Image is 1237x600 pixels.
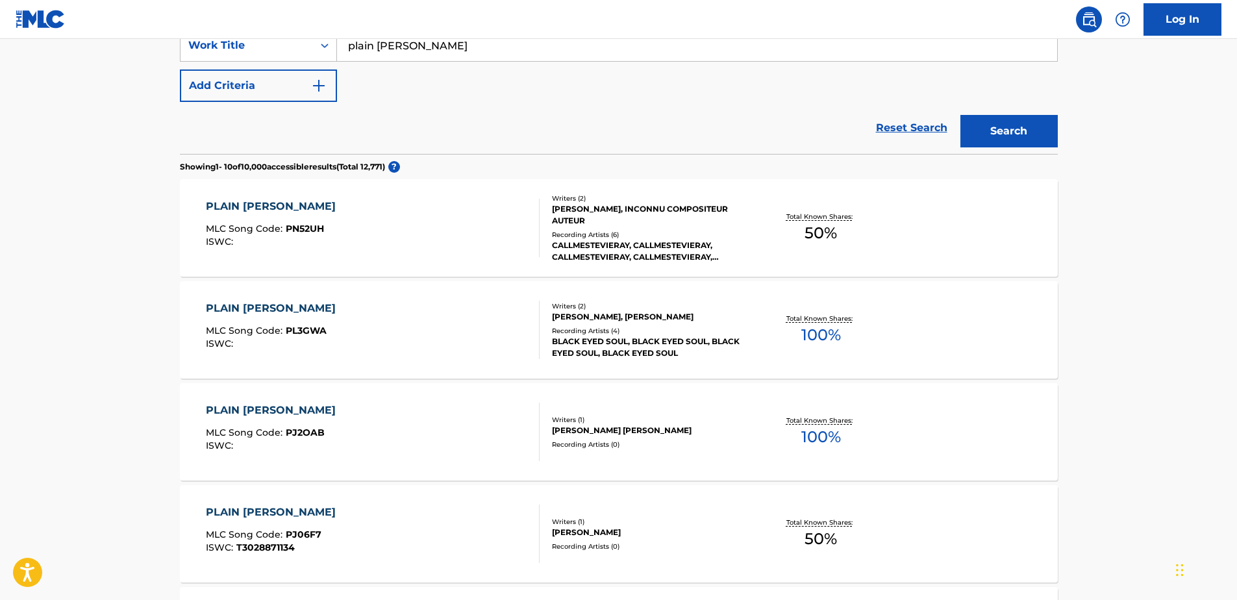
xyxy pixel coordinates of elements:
a: Public Search [1076,6,1102,32]
div: [PERSON_NAME], [PERSON_NAME] [552,311,748,323]
div: [PERSON_NAME], INCONNU COMPOSITEUR AUTEUR [552,203,748,227]
button: Add Criteria [180,69,337,102]
div: Recording Artists ( 0 ) [552,440,748,449]
div: CALLMESTEVIERAY, CALLMESTEVIERAY, CALLMESTEVIERAY, CALLMESTEVIERAY, CALLMESTEVIERAY [552,240,748,263]
div: Help [1110,6,1136,32]
div: Writers ( 2 ) [552,301,748,311]
span: MLC Song Code : [206,427,286,438]
div: Recording Artists ( 0 ) [552,542,748,551]
div: [PERSON_NAME] [PERSON_NAME] [552,425,748,436]
span: 100 % [801,425,841,449]
span: MLC Song Code : [206,529,286,540]
span: ISWC : [206,236,236,247]
span: ISWC : [206,542,236,553]
span: MLC Song Code : [206,325,286,336]
span: 100 % [801,323,841,347]
p: Total Known Shares: [786,416,856,425]
div: Recording Artists ( 6 ) [552,230,748,240]
img: help [1115,12,1131,27]
p: Showing 1 - 10 of 10,000 accessible results (Total 12,771 ) [180,161,385,173]
div: BLACK EYED SOUL, BLACK EYED SOUL, BLACK EYED SOUL, BLACK EYED SOUL [552,336,748,359]
p: Total Known Shares: [786,518,856,527]
div: PLAIN [PERSON_NAME] [206,301,342,316]
div: Drag [1176,551,1184,590]
div: Recording Artists ( 4 ) [552,326,748,336]
div: Writers ( 1 ) [552,517,748,527]
div: Work Title [188,38,305,53]
a: PLAIN [PERSON_NAME]MLC Song Code:PL3GWAISWC:Writers (2)[PERSON_NAME], [PERSON_NAME]Recording Arti... [180,281,1058,379]
button: Search [960,115,1058,147]
p: Total Known Shares: [786,212,856,221]
div: PLAIN [PERSON_NAME] [206,199,342,214]
img: MLC Logo [16,10,66,29]
span: ISWC : [206,440,236,451]
a: PLAIN [PERSON_NAME]MLC Song Code:PJ2OABISWC:Writers (1)[PERSON_NAME] [PERSON_NAME]Recording Artis... [180,383,1058,481]
span: ? [388,161,400,173]
form: Search Form [180,29,1058,154]
div: PLAIN [PERSON_NAME] [206,403,342,418]
a: PLAIN [PERSON_NAME]MLC Song Code:PJ06F7ISWC:T3028871134Writers (1)[PERSON_NAME]Recording Artists ... [180,485,1058,582]
div: [PERSON_NAME] [552,527,748,538]
div: Writers ( 2 ) [552,194,748,203]
span: 50 % [805,221,837,245]
span: PL3GWA [286,325,327,336]
div: PLAIN [PERSON_NAME] [206,505,342,520]
span: PJ06F7 [286,529,321,540]
iframe: Chat Widget [1172,538,1237,600]
div: Writers ( 1 ) [552,415,748,425]
p: Total Known Shares: [786,314,856,323]
img: search [1081,12,1097,27]
span: MLC Song Code : [206,223,286,234]
a: Reset Search [869,114,954,142]
span: PN52UH [286,223,324,234]
span: ISWC : [206,338,236,349]
img: 9d2ae6d4665cec9f34b9.svg [311,78,327,94]
a: PLAIN [PERSON_NAME]MLC Song Code:PN52UHISWC:Writers (2)[PERSON_NAME], INCONNU COMPOSITEUR AUTEURR... [180,179,1058,277]
span: T3028871134 [236,542,295,553]
span: PJ2OAB [286,427,325,438]
a: Log In [1143,3,1221,36]
span: 50 % [805,527,837,551]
